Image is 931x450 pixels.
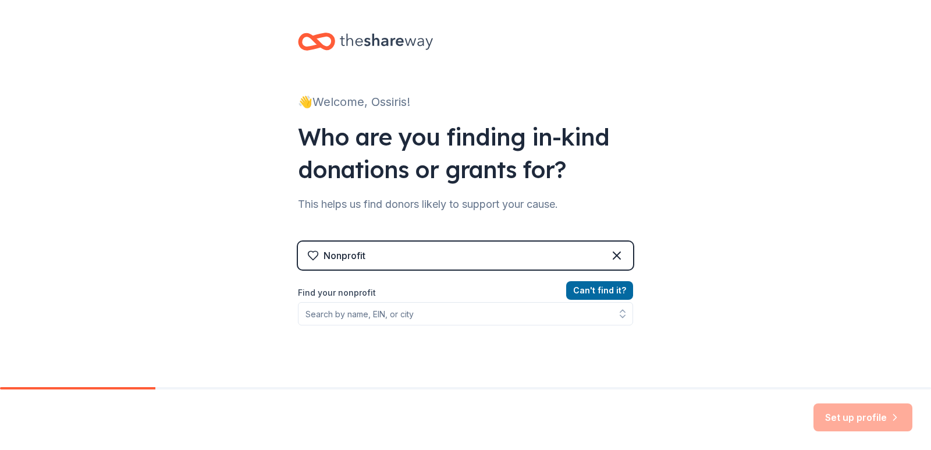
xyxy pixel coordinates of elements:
[298,93,633,111] div: 👋 Welcome, Ossiris!
[566,281,633,300] button: Can't find it?
[298,286,633,300] label: Find your nonprofit
[298,121,633,186] div: Who are you finding in-kind donations or grants for?
[298,195,633,214] div: This helps us find donors likely to support your cause.
[298,302,633,325] input: Search by name, EIN, or city
[324,249,365,263] div: Nonprofit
